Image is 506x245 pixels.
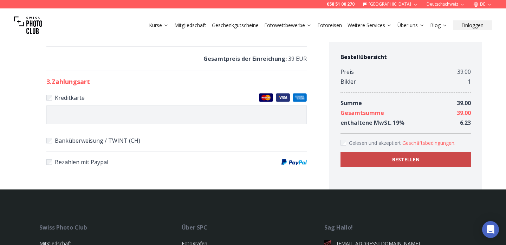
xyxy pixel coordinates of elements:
div: Summe [340,98,362,108]
button: Mitgliedschaft [171,20,209,30]
button: Einloggen [453,20,492,30]
button: Über uns [395,20,427,30]
span: Gelesen und akzeptiert [349,140,402,146]
img: American Express [293,93,307,102]
div: Über SPC [182,223,324,232]
span: 39.00 [457,99,471,107]
img: Swiss photo club [14,11,42,39]
a: Blog [430,22,447,29]
button: Accept termsGelesen und akzeptiert [402,140,455,147]
a: Geschenkgutscheine [212,22,259,29]
a: Fotoreisen [317,22,342,29]
b: BESTELLEN [392,156,420,163]
input: Bezahlen mit PaypalPaypal [46,159,52,165]
input: Banküberweisung / TWINT (CH) [46,138,52,143]
img: Paypal [281,159,307,165]
div: 1 [468,77,471,86]
button: Blog [427,20,450,30]
button: Fotowettbewerbe [261,20,314,30]
h4: Bestellübersicht [340,53,471,61]
div: 39.00 [457,67,471,77]
div: Swiss Photo Club [39,223,182,232]
label: Banküberweisung / TWINT (CH) [46,136,307,146]
div: Bilder [340,77,356,86]
input: KreditkarteMaster CardsVisaAmerican Express [46,95,52,101]
a: Mitgliedschaft [174,22,206,29]
div: Gesamtsumme [340,108,384,118]
button: Geschenkgutscheine [209,20,261,30]
a: Fotowettbewerbe [264,22,312,29]
a: 058 51 00 270 [327,1,355,7]
img: Master Cards [259,93,273,102]
div: Open Intercom Messenger [482,221,499,238]
p: 39 EUR [46,54,307,64]
div: Sag Hallo! [324,223,467,232]
button: BESTELLEN [340,152,471,167]
a: Kurse [149,22,169,29]
button: Weitere Services [345,20,395,30]
a: Über uns [397,22,424,29]
div: Preis [340,67,354,77]
img: Visa [276,93,290,102]
button: Kurse [146,20,171,30]
button: Fotoreisen [314,20,345,30]
h2: 3 . Zahlungsart [46,77,307,86]
div: enthaltene MwSt. 19 % [340,118,404,128]
span: 39.00 [457,109,471,117]
label: Bezahlen mit Paypal [46,157,307,167]
iframe: Sicherer Eingaberahmen für Kartenzahlungen [51,111,303,118]
a: Weitere Services [348,22,392,29]
input: Accept terms [340,140,346,146]
label: Kreditkarte [46,93,307,103]
span: 6.23 [460,119,471,127]
b: Gesamtpreis der Einreichung : [203,55,287,63]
